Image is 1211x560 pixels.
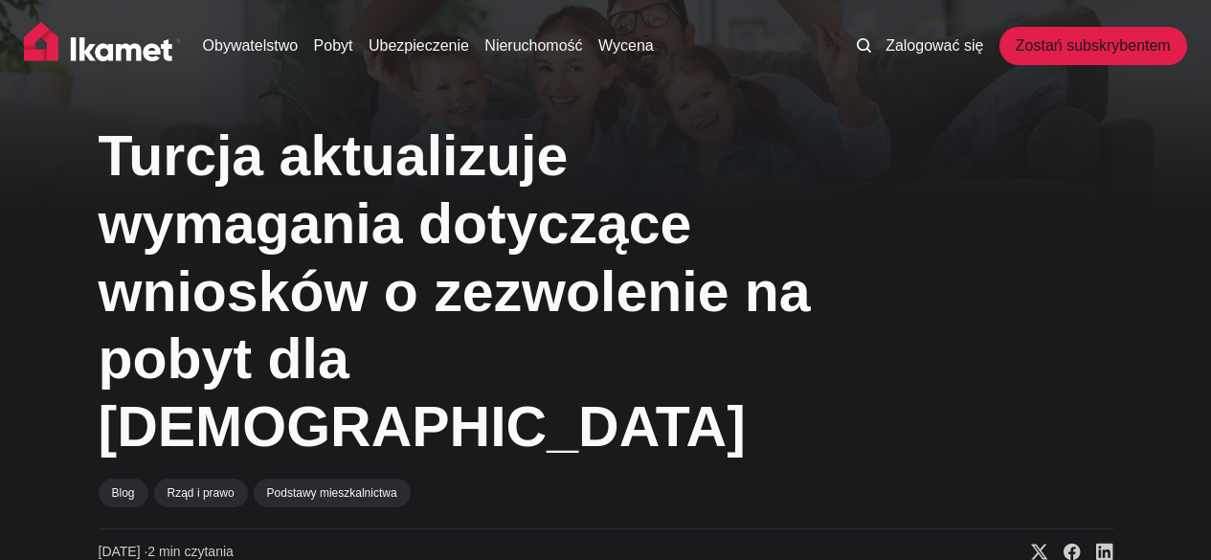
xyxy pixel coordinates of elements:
font: Pobyt [314,37,353,54]
font: Blog [112,486,135,500]
font: Ubezpieczenie [369,37,469,54]
a: Ubezpieczenie [369,34,469,57]
a: Blog [99,479,148,507]
font: Nieruchomość [484,37,582,54]
a: Nieruchomość [484,34,582,57]
a: Zalogować się [886,34,983,57]
font: Podstawy mieszkalnictwa [267,486,397,500]
img: Dom Ikamet [24,22,181,70]
font: [DATE] ∙ [99,544,148,559]
a: Pobyt [314,34,353,57]
a: Rząd i prawo [154,479,248,507]
font: Zalogować się [886,37,983,54]
font: Wycena [598,37,654,54]
a: Wycena [598,34,654,57]
font: Turcja aktualizuje wymagania dotyczące wniosków o zezwolenie na pobyt dla [DEMOGRAPHIC_DATA] [99,124,811,459]
font: Obywatelstwo [203,37,299,54]
font: Rząd i prawo [168,486,235,500]
font: 2 min czytania [147,544,233,559]
a: Zostań subskrybentem [999,27,1187,65]
a: Podstawy mieszkalnictwa [254,479,411,507]
font: Zostań subskrybentem [1016,37,1171,54]
a: Obywatelstwo [203,34,299,57]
